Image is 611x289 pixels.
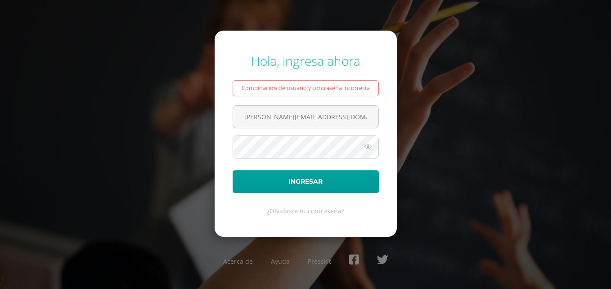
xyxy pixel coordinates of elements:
a: Presskit [308,257,331,266]
div: Hola, ingresa ahora [233,52,379,69]
input: Correo electrónico o usuario [233,106,378,128]
a: Acerca de [223,257,253,266]
a: Ayuda [271,257,290,266]
a: ¿Olvidaste tu contraseña? [267,207,344,215]
button: Ingresar [233,170,379,193]
div: Combinación de usuario y contraseña incorrecta [233,80,379,96]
